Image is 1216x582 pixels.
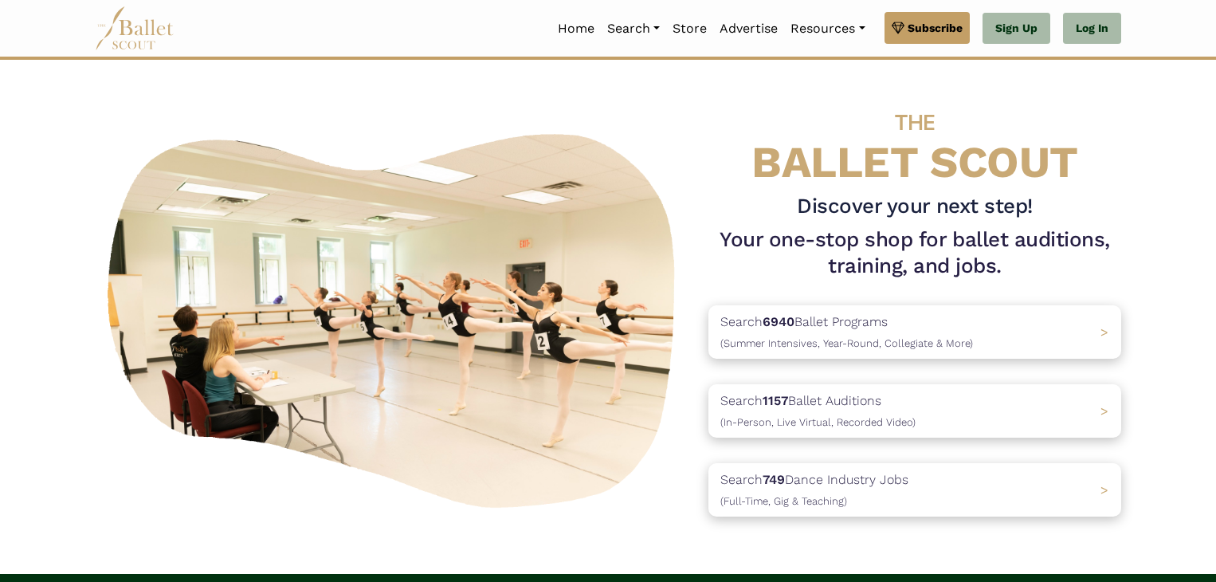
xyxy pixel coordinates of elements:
[1100,403,1108,419] span: >
[708,92,1121,187] h4: BALLET SCOUT
[551,12,601,45] a: Home
[1100,482,1108,497] span: >
[708,193,1121,220] h3: Discover your next step!
[601,12,666,45] a: Search
[720,337,973,349] span: (Summer Intensives, Year-Round, Collegiate & More)
[1063,13,1121,45] a: Log In
[708,384,1121,438] a: Search1157Ballet Auditions(In-Person, Live Virtual, Recorded Video) >
[720,391,916,431] p: Search Ballet Auditions
[666,12,713,45] a: Store
[708,305,1121,359] a: Search6940Ballet Programs(Summer Intensives, Year-Round, Collegiate & More)>
[763,472,785,487] b: 749
[983,13,1050,45] a: Sign Up
[908,19,963,37] span: Subscribe
[885,12,970,44] a: Subscribe
[713,12,784,45] a: Advertise
[763,314,794,329] b: 6940
[720,470,908,510] p: Search Dance Industry Jobs
[1100,324,1108,340] span: >
[720,416,916,428] span: (In-Person, Live Virtual, Recorded Video)
[720,495,847,507] span: (Full-Time, Gig & Teaching)
[892,19,904,37] img: gem.svg
[720,312,973,352] p: Search Ballet Programs
[784,12,871,45] a: Resources
[95,116,696,517] img: A group of ballerinas talking to each other in a ballet studio
[708,463,1121,517] a: Search749Dance Industry Jobs(Full-Time, Gig & Teaching) >
[708,226,1121,281] h1: Your one-stop shop for ballet auditions, training, and jobs.
[895,109,935,136] span: THE
[763,393,788,408] b: 1157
